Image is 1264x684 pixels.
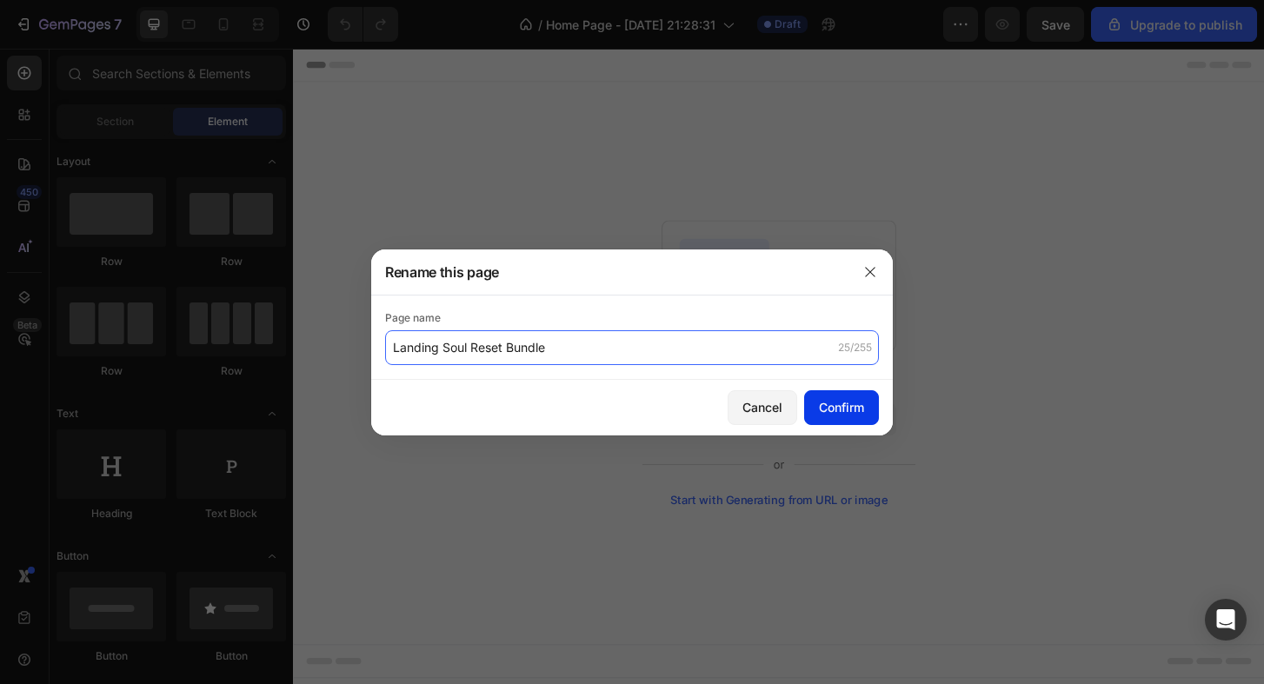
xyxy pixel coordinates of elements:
[396,381,515,415] button: Add sections
[1205,599,1247,641] div: Open Intercom Messenger
[416,346,627,367] div: Start with Sections from sidebar
[728,390,797,425] button: Cancel
[838,340,872,355] div: 25/255
[405,478,639,492] div: Start with Generating from URL or image
[819,398,864,416] div: Confirm
[385,262,499,282] h3: Rename this page
[525,381,648,415] button: Add elements
[385,309,879,327] div: Page name
[804,390,879,425] button: Confirm
[742,398,782,416] div: Cancel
